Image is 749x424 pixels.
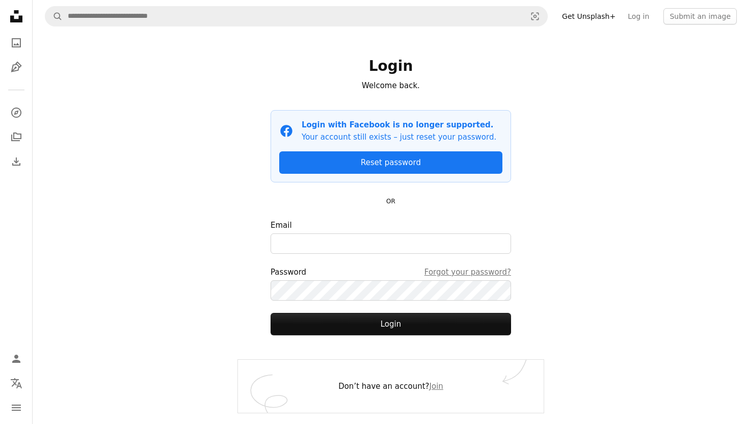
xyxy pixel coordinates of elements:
[556,8,622,24] a: Get Unsplash+
[6,373,26,393] button: Language
[6,6,26,29] a: Home — Unsplash
[45,7,63,26] button: Search Unsplash
[6,151,26,172] a: Download History
[6,102,26,123] a: Explore
[6,127,26,147] a: Collections
[523,7,547,26] button: Visual search
[279,151,502,174] a: Reset password
[6,33,26,53] a: Photos
[271,280,511,301] input: PasswordForgot your password?
[6,349,26,369] a: Log in / Sign up
[271,313,511,335] button: Login
[45,6,548,26] form: Find visuals sitewide
[238,360,544,413] div: Don’t have an account?
[302,131,496,143] p: Your account still exists – just reset your password.
[302,119,496,131] p: Login with Facebook is no longer supported.
[271,219,511,254] label: Email
[271,233,511,254] input: Email
[271,79,511,92] p: Welcome back.
[430,382,443,391] a: Join
[622,8,655,24] a: Log in
[271,266,511,278] div: Password
[386,198,395,205] small: OR
[6,57,26,77] a: Illustrations
[6,397,26,418] button: Menu
[663,8,737,24] button: Submit an image
[271,57,511,75] h1: Login
[424,266,511,278] a: Forgot your password?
